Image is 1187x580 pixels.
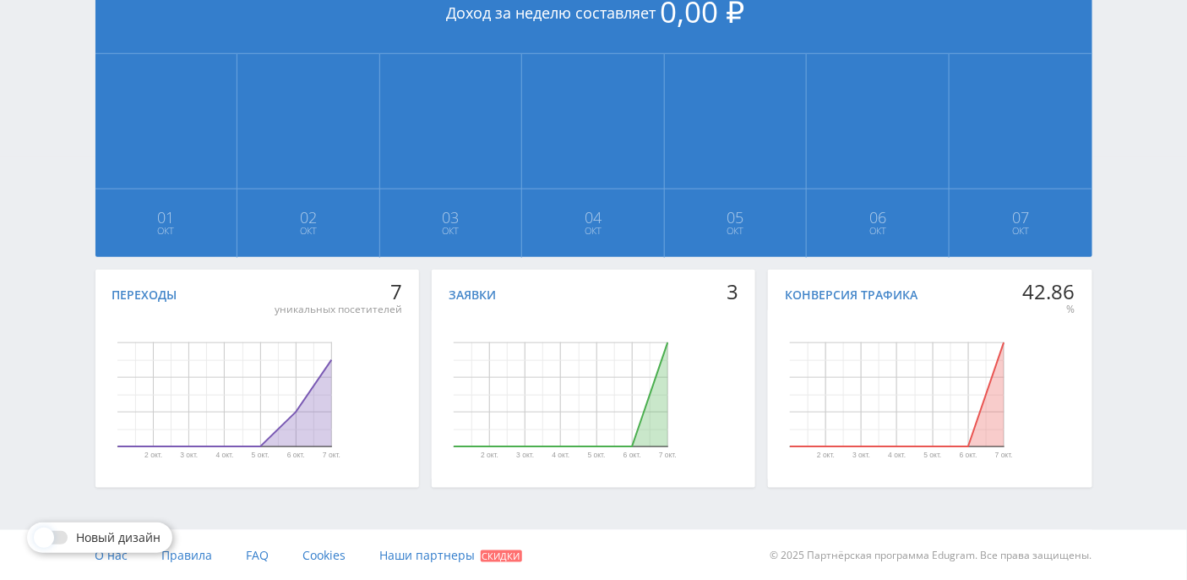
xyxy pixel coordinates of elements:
[808,211,948,224] span: 06
[380,547,476,563] span: Наши партнеры
[666,224,806,238] span: Окт
[247,547,270,563] span: FAQ
[323,451,340,460] text: 7 окт.
[734,310,1059,479] svg: Диаграмма.
[62,310,387,479] svg: Диаграмма.
[852,451,870,460] text: 3 окт.
[817,451,835,460] text: 2 окт.
[303,547,346,563] span: Cookies
[144,451,162,460] text: 2 окт.
[995,451,1013,460] text: 7 окт.
[481,451,498,460] text: 2 окт.
[889,451,907,460] text: 4 окт.
[587,451,605,460] text: 5 окт.
[238,224,378,238] span: Окт
[666,211,806,224] span: 05
[381,224,521,238] span: Окт
[727,280,738,304] div: 3
[215,451,233,460] text: 4 окт.
[523,211,663,224] span: 04
[516,451,534,460] text: 3 окт.
[76,531,161,544] span: Новый дизайн
[449,288,496,302] div: Заявки
[398,310,723,479] svg: Диаграмма.
[95,547,128,563] span: О нас
[275,303,402,316] div: уникальных посетителей
[112,288,177,302] div: Переходы
[924,451,942,460] text: 5 окт.
[659,451,677,460] text: 7 окт.
[275,280,402,304] div: 7
[96,224,237,238] span: Окт
[238,211,378,224] span: 02
[623,451,641,460] text: 6 окт.
[785,288,917,302] div: Конверсия трафика
[1022,303,1075,316] div: %
[286,451,304,460] text: 6 окт.
[481,550,522,562] span: Скидки
[960,451,977,460] text: 6 окт.
[808,224,948,238] span: Окт
[1022,280,1075,304] div: 42.86
[251,451,269,460] text: 5 окт.
[950,224,1092,238] span: Окт
[950,211,1092,224] span: 07
[523,224,663,238] span: Окт
[162,547,213,563] span: Правила
[180,451,198,460] text: 3 окт.
[381,211,521,224] span: 03
[552,451,569,460] text: 4 окт.
[96,211,237,224] span: 01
